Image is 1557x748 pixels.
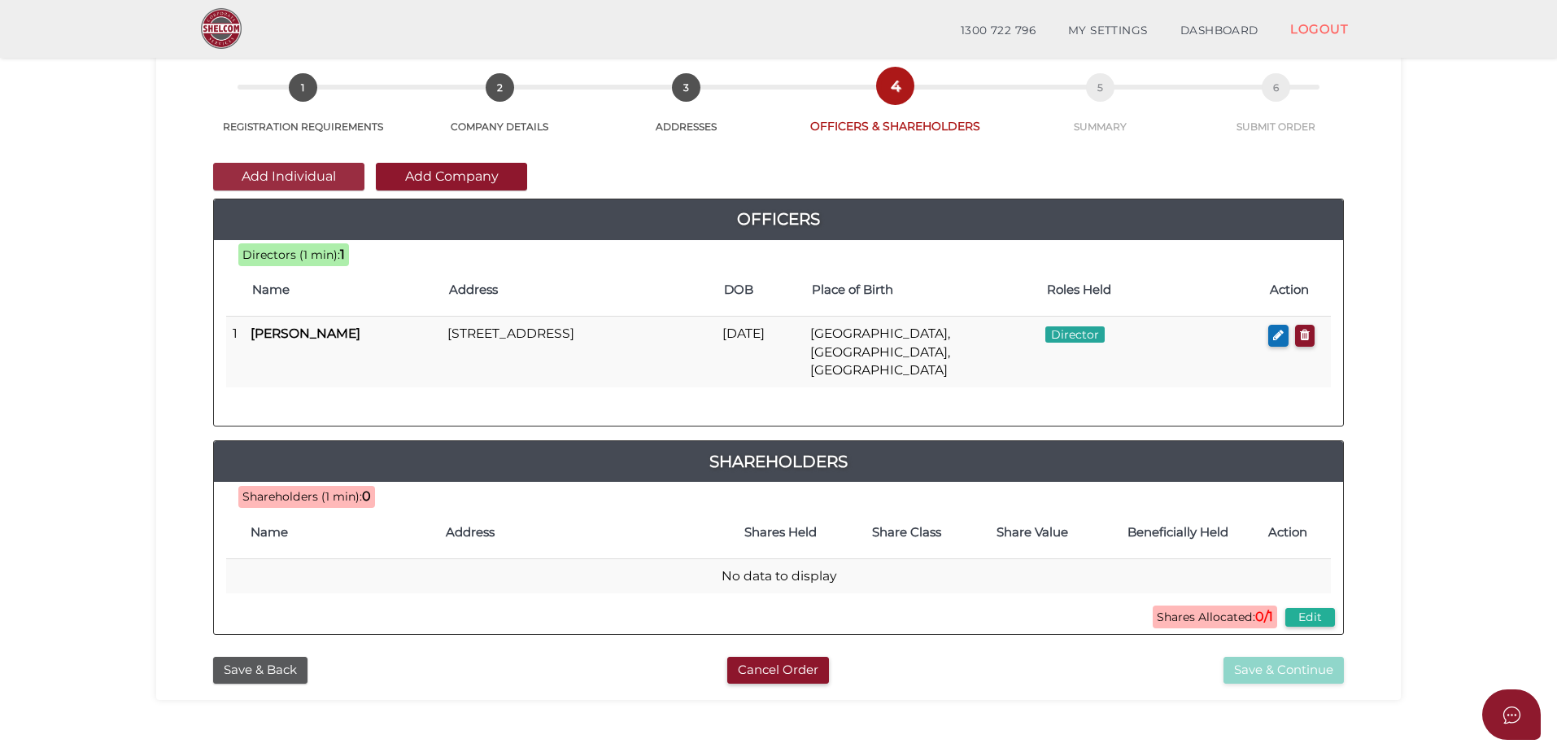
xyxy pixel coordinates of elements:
span: 1 [289,73,317,102]
td: 1 [226,317,244,387]
h4: Name [252,283,433,297]
h4: Place of Birth [812,283,1031,297]
b: [PERSON_NAME] [251,326,360,341]
span: 3 [672,73,700,102]
a: 3ADDRESSES [591,91,782,133]
td: [DATE] [716,317,804,387]
td: No data to display [226,558,1331,593]
span: 2 [486,73,514,102]
h4: Beneficially Held [1103,526,1252,540]
span: Director [1045,326,1105,343]
b: 0 [362,488,371,504]
b: 0/1 [1255,609,1273,624]
span: Directors (1 min): [242,247,340,262]
button: Add Individual [213,163,364,190]
h4: Shares Held [726,526,835,540]
span: Shareholders (1 min): [242,489,362,504]
span: Shares Allocated: [1153,606,1277,628]
a: 2COMPANY DETAILS [408,91,591,133]
button: Edit [1285,608,1335,627]
a: Officers [214,206,1343,232]
button: Open asap [1482,689,1541,740]
button: Save & Continue [1223,657,1344,684]
td: [GEOGRAPHIC_DATA], [GEOGRAPHIC_DATA], [GEOGRAPHIC_DATA] [804,317,1039,387]
h4: Share Value [978,526,1087,540]
h4: Address [446,526,709,540]
span: 6 [1262,73,1290,102]
button: Cancel Order [727,657,829,684]
a: 6SUBMIT ORDER [1192,91,1360,133]
button: Save & Back [213,657,307,684]
a: MY SETTINGS [1052,15,1164,47]
h4: Share Class [853,526,962,540]
h4: DOB [724,283,796,297]
h4: Roles Held [1047,283,1254,297]
h4: Address [449,283,709,297]
h4: Action [1268,526,1323,540]
b: 1 [340,247,345,262]
button: Add Company [376,163,527,190]
a: DASHBOARD [1164,15,1275,47]
a: 1300 722 796 [944,15,1052,47]
h4: Name [251,526,430,540]
td: [STREET_ADDRESS] [441,317,717,387]
a: 5SUMMARY [1009,91,1191,133]
span: 5 [1086,73,1114,102]
h4: Action [1270,283,1323,297]
a: Shareholders [214,448,1343,475]
a: 1REGISTRATION REQUIREMENTS [197,91,408,133]
a: 4OFFICERS & SHAREHOLDERS [782,90,1009,134]
a: LOGOUT [1274,12,1364,46]
span: 4 [881,72,909,100]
